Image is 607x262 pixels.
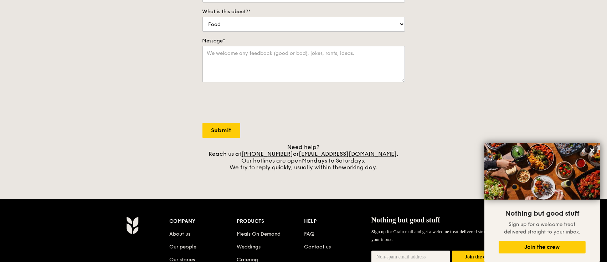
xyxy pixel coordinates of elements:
[304,216,371,226] div: Help
[504,221,580,235] span: Sign up for a welcome treat delivered straight to your inbox.
[587,145,598,156] button: Close
[342,164,377,171] span: working day.
[299,150,397,157] a: [EMAIL_ADDRESS][DOMAIN_NAME]
[170,216,237,226] div: Company
[237,216,304,226] div: Products
[202,37,405,45] label: Message*
[202,8,405,15] label: What is this about?*
[202,123,240,138] input: Submit
[484,143,600,200] img: DSC07876-Edit02-Large.jpeg
[237,231,281,237] a: Meals On Demand
[371,229,497,242] span: Sign up for Grain mail and get a welcome treat delivered straight to your inbox.
[304,231,314,237] a: FAQ
[499,241,586,253] button: Join the crew
[505,209,579,218] span: Nothing but good stuff
[302,157,366,164] span: Mondays to Saturdays.
[202,89,311,117] iframe: reCAPTCHA
[126,216,139,234] img: Grain
[170,231,191,237] a: About us
[202,144,405,171] div: Need help? Reach us at or . Our hotlines are open We try to reply quickly, usually within the
[237,244,261,250] a: Weddings
[371,216,440,224] span: Nothing but good stuff
[170,244,197,250] a: Our people
[304,244,331,250] a: Contact us
[242,150,293,157] a: [PHONE_NUMBER]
